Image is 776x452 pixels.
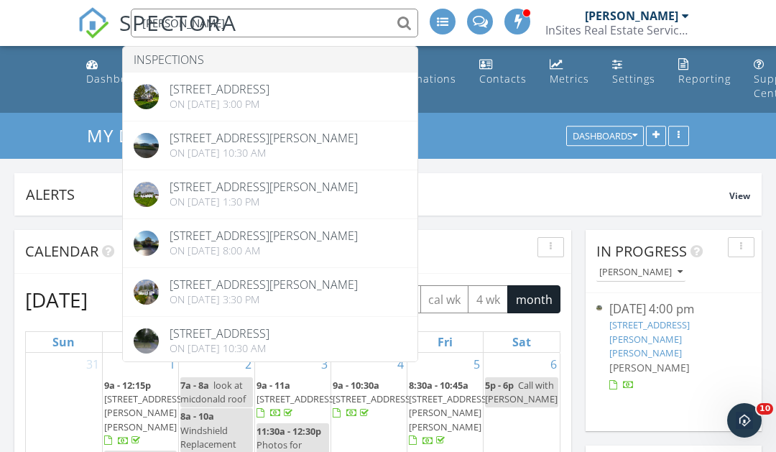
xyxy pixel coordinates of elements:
[257,379,337,419] a: 9a - 11a [STREET_ADDRESS]
[134,231,159,256] img: streetview
[609,361,690,374] span: [PERSON_NAME]
[509,332,534,352] a: Saturday
[170,147,358,159] div: On [DATE] 10:30 am
[673,52,736,93] a: Reporting
[166,353,178,376] a: Go to September 1, 2025
[609,318,690,359] a: [STREET_ADDRESS][PERSON_NAME][PERSON_NAME]
[170,245,358,257] div: On [DATE] 8:00 am
[599,267,683,277] div: [PERSON_NAME]
[544,52,595,93] a: Metrics
[409,379,489,447] a: 8:30a - 10:45a [STREET_ADDRESS][PERSON_NAME][PERSON_NAME]
[170,343,269,354] div: On [DATE] 10:30 am
[257,377,329,423] a: 9a - 11a [STREET_ADDRESS]
[104,379,185,447] a: 9a - 12:15p [STREET_ADDRESS][PERSON_NAME][PERSON_NAME]
[180,424,236,451] span: Windshield Replacement
[468,285,508,313] button: 4 wk
[104,392,185,433] span: [STREET_ADDRESS][PERSON_NAME][PERSON_NAME]
[545,23,689,37] div: InSites Real Estate Services
[573,132,637,142] div: Dashboards
[170,181,358,193] div: [STREET_ADDRESS][PERSON_NAME]
[123,47,417,73] li: Inspections
[550,72,589,86] div: Metrics
[333,379,413,419] a: 9a - 10:30a [STREET_ADDRESS]
[474,52,532,93] a: Contacts
[170,328,269,339] div: [STREET_ADDRESS]
[80,52,152,93] a: Dashboard
[394,353,407,376] a: Go to September 4, 2025
[180,410,214,423] span: 8a - 10a
[507,285,560,313] button: month
[170,132,358,144] div: [STREET_ADDRESS][PERSON_NAME]
[420,285,469,313] button: cal wk
[134,328,159,354] img: streetview
[123,268,417,316] a: [STREET_ADDRESS][PERSON_NAME] On [DATE] 3:30 pm
[86,72,146,86] div: Dashboard
[612,72,655,86] div: Settings
[757,403,773,415] span: 10
[257,392,337,405] span: [STREET_ADDRESS]
[123,170,417,218] a: [STREET_ADDRESS][PERSON_NAME] On [DATE] 1:30 pm
[134,280,159,305] img: e13582671665bc6eab776281954d92d0.jpeg
[596,263,685,282] button: [PERSON_NAME]
[180,379,209,392] span: 7a - 8a
[50,332,78,352] a: Sunday
[485,379,514,392] span: 5p - 6p
[104,377,177,450] a: 9a - 12:15p [STREET_ADDRESS][PERSON_NAME][PERSON_NAME]
[123,219,417,267] a: [STREET_ADDRESS][PERSON_NAME] On [DATE] 8:00 am
[333,377,405,423] a: 9a - 10:30a [STREET_ADDRESS]
[609,300,738,318] div: [DATE] 4:00 pm
[257,425,321,438] span: 11:30a - 12:30p
[257,379,290,392] span: 9a - 11a
[83,353,102,376] a: Go to August 31, 2025
[382,52,462,93] a: Automations (Advanced)
[123,317,417,365] a: [STREET_ADDRESS] On [DATE] 10:30 am
[333,379,379,392] span: 9a - 10:30a
[409,377,481,450] a: 8:30a - 10:45a [STREET_ADDRESS][PERSON_NAME][PERSON_NAME]
[170,196,358,208] div: On [DATE] 1:30 pm
[479,72,527,86] div: Contacts
[78,7,109,39] img: The Best Home Inspection Software - Spectora
[409,379,468,392] span: 8:30a - 10:45a
[87,124,241,147] a: My Dashboard
[678,72,731,86] div: Reporting
[471,353,483,376] a: Go to September 5, 2025
[78,19,237,50] a: SPECTORA
[170,230,358,241] div: [STREET_ADDRESS][PERSON_NAME]
[548,353,560,376] a: Go to September 6, 2025
[435,332,456,352] a: Friday
[131,9,418,37] input: Search everything...
[729,190,750,202] span: View
[388,72,456,86] div: Automations
[596,300,751,392] a: [DATE] 4:00 pm [STREET_ADDRESS][PERSON_NAME][PERSON_NAME] [PERSON_NAME]
[170,98,269,110] div: On [DATE] 3:00 pm
[104,379,151,392] span: 9a - 12:15p
[134,84,159,109] img: 9547492%2Fcover_photos%2F3RbMEVdxyBWpZqwsVlB3%2Foriginal.jpeg
[26,185,729,204] div: Alerts
[25,285,88,314] h2: [DATE]
[134,182,159,207] img: 8739664%2Fcover_photos%2FTjvzJB6dBp7OxgftnWEZ%2Foriginal.jpeg
[485,379,558,405] span: Call with [PERSON_NAME]
[170,83,269,95] div: [STREET_ADDRESS]
[596,241,687,261] span: In Progress
[606,52,661,93] a: Settings
[242,353,254,376] a: Go to September 2, 2025
[170,279,358,290] div: [STREET_ADDRESS][PERSON_NAME]
[170,294,358,305] div: On [DATE] 3:30 pm
[409,392,489,433] span: [STREET_ADDRESS][PERSON_NAME][PERSON_NAME]
[123,121,417,170] a: [STREET_ADDRESS][PERSON_NAME] On [DATE] 10:30 am
[585,9,678,23] div: [PERSON_NAME]
[25,241,98,261] span: Calendar
[727,403,762,438] iframe: Intercom live chat
[134,133,159,158] img: streetview
[123,73,417,121] a: [STREET_ADDRESS] On [DATE] 3:00 pm
[566,126,644,147] button: Dashboards
[318,353,331,376] a: Go to September 3, 2025
[596,305,602,311] img: streetview
[333,392,413,405] span: [STREET_ADDRESS]
[180,379,246,405] span: look at micdonald roof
